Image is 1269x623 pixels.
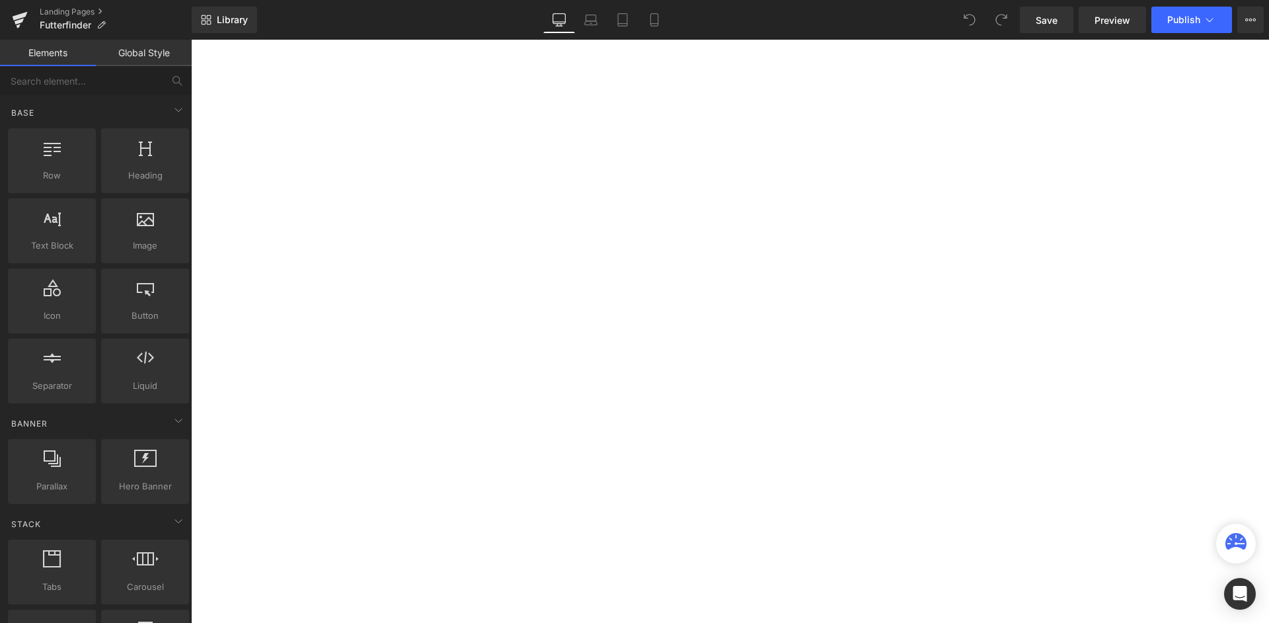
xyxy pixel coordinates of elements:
a: Preview [1079,7,1146,33]
span: Publish [1167,15,1200,25]
span: Parallax [12,479,92,493]
span: Library [217,14,248,26]
span: Banner [10,417,49,430]
button: Redo [988,7,1015,33]
button: Undo [956,7,983,33]
span: Tabs [12,580,92,594]
span: Icon [12,309,92,323]
span: Row [12,169,92,183]
span: Save [1036,13,1057,27]
a: Landing Pages [40,7,192,17]
span: Button [105,309,185,323]
a: Tablet [607,7,638,33]
span: Text Block [12,239,92,253]
span: Liquid [105,379,185,393]
span: Separator [12,379,92,393]
a: Laptop [575,7,607,33]
span: Stack [10,518,42,530]
span: Carousel [105,580,185,594]
span: Preview [1095,13,1130,27]
button: More [1237,7,1264,33]
span: Heading [105,169,185,183]
a: Mobile [638,7,670,33]
a: Desktop [543,7,575,33]
div: Open Intercom Messenger [1224,578,1256,610]
a: New Library [192,7,257,33]
span: Hero Banner [105,479,185,493]
span: Image [105,239,185,253]
a: Global Style [96,40,192,66]
span: Futterfinder [40,20,91,30]
span: Base [10,106,36,119]
button: Publish [1151,7,1232,33]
